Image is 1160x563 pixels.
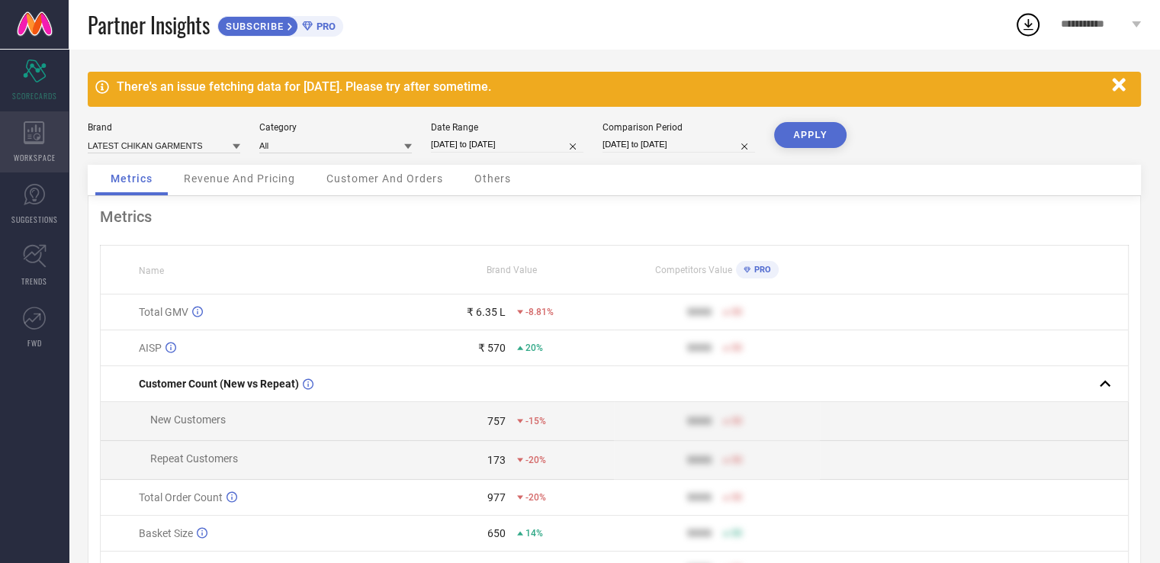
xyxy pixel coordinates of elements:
[687,491,712,503] div: 9999
[750,265,771,275] span: PRO
[150,452,238,465] span: Repeat Customers
[525,307,554,317] span: -8.81%
[184,172,295,185] span: Revenue And Pricing
[117,79,1104,94] div: There's an issue fetching data for [DATE]. Please try after sometime.
[731,492,742,503] span: 50
[525,455,546,465] span: -20%
[11,214,58,225] span: SUGGESTIONS
[487,491,506,503] div: 977
[731,307,742,317] span: 50
[111,172,153,185] span: Metrics
[655,265,732,275] span: Competitors Value
[774,122,847,148] button: APPLY
[139,342,162,354] span: AISP
[467,306,506,318] div: ₹ 6.35 L
[687,415,712,427] div: 9999
[525,343,543,353] span: 20%
[12,90,57,101] span: SCORECARDS
[731,528,742,539] span: 50
[259,122,412,133] div: Category
[139,491,223,503] span: Total Order Count
[1014,11,1042,38] div: Open download list
[139,378,299,390] span: Customer Count (New vs Repeat)
[88,9,210,40] span: Partner Insights
[21,275,47,287] span: TRENDS
[602,137,755,153] input: Select comparison period
[139,527,193,539] span: Basket Size
[326,172,443,185] span: Customer And Orders
[687,527,712,539] div: 9999
[487,454,506,466] div: 173
[731,455,742,465] span: 50
[313,21,336,32] span: PRO
[100,208,1129,226] div: Metrics
[525,416,546,426] span: -15%
[88,122,240,133] div: Brand
[474,172,511,185] span: Others
[139,306,188,318] span: Total GMV
[525,528,543,539] span: 14%
[687,454,712,466] div: 9999
[431,122,583,133] div: Date Range
[478,342,506,354] div: ₹ 570
[731,343,742,353] span: 50
[27,337,42,349] span: FWD
[687,306,712,318] div: 9999
[602,122,755,133] div: Comparison Period
[139,265,164,276] span: Name
[431,137,583,153] input: Select date range
[487,265,537,275] span: Brand Value
[487,415,506,427] div: 757
[687,342,712,354] div: 9999
[525,492,546,503] span: -20%
[217,12,343,37] a: SUBSCRIBEPRO
[150,413,226,426] span: New Customers
[14,152,56,163] span: WORKSPACE
[487,527,506,539] div: 650
[218,21,288,32] span: SUBSCRIBE
[731,416,742,426] span: 50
